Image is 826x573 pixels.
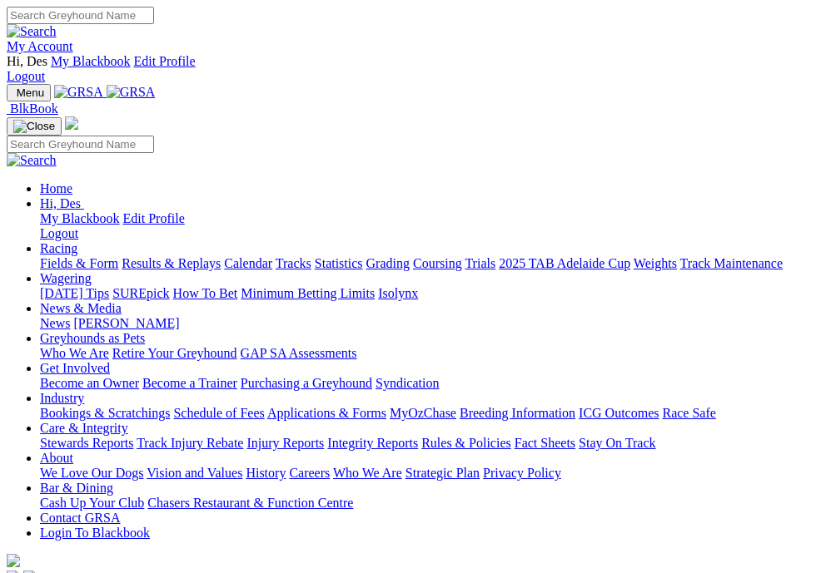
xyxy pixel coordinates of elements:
[465,256,495,270] a: Trials
[40,286,109,300] a: [DATE] Tips
[40,496,144,510] a: Cash Up Your Club
[7,554,20,567] img: logo-grsa-white.png
[142,376,237,390] a: Become a Trainer
[122,256,221,270] a: Results & Replays
[137,436,243,450] a: Track Injury Rebate
[133,54,195,68] a: Edit Profile
[7,153,57,168] img: Search
[40,406,819,421] div: Industry
[10,101,58,116] span: BlkBook
[267,406,386,420] a: Applications & Forms
[40,511,120,525] a: Contact GRSA
[40,421,128,435] a: Care & Integrity
[40,436,133,450] a: Stewards Reports
[378,286,418,300] a: Isolynx
[224,256,272,270] a: Calendar
[634,256,677,270] a: Weights
[515,436,575,450] a: Fact Sheets
[112,286,169,300] a: SUREpick
[40,256,819,271] div: Racing
[246,436,324,450] a: Injury Reports
[13,120,55,133] img: Close
[7,101,58,116] a: BlkBook
[40,466,819,481] div: About
[246,466,286,480] a: History
[40,376,139,390] a: Become an Owner
[40,406,170,420] a: Bookings & Scratchings
[7,54,47,68] span: Hi, Des
[499,256,630,270] a: 2025 TAB Adelaide Cup
[366,256,410,270] a: Grading
[662,406,715,420] a: Race Safe
[40,391,84,405] a: Industry
[680,256,783,270] a: Track Maintenance
[579,436,655,450] a: Stay On Track
[7,54,819,84] div: My Account
[40,466,143,480] a: We Love Our Dogs
[241,286,375,300] a: Minimum Betting Limits
[276,256,311,270] a: Tracks
[40,331,145,345] a: Greyhounds as Pets
[241,346,357,360] a: GAP SA Assessments
[40,286,819,301] div: Wagering
[40,271,92,285] a: Wagering
[40,481,113,495] a: Bar & Dining
[376,376,439,390] a: Syndication
[327,436,418,450] a: Integrity Reports
[17,86,44,99] span: Menu
[333,466,402,480] a: Who We Are
[40,436,819,451] div: Care & Integrity
[406,466,480,480] a: Strategic Plan
[7,84,51,101] button: Toggle navigation
[421,436,511,450] a: Rules & Policies
[40,526,150,540] a: Login To Blackbook
[40,316,819,331] div: News & Media
[123,211,185,225] a: Edit Profile
[40,316,70,330] a: News
[40,361,110,375] a: Get Involved
[7,7,154,24] input: Search
[107,85,156,100] img: GRSA
[241,376,372,390] a: Purchasing a Greyhound
[40,256,118,270] a: Fields & Form
[112,346,237,360] a: Retire Your Greyhound
[7,69,45,83] a: Logout
[40,211,120,225] a: My Blackbook
[73,316,179,330] a: [PERSON_NAME]
[40,346,109,360] a: Who We Are
[7,39,73,53] a: My Account
[147,496,353,510] a: Chasers Restaurant & Function Centre
[173,286,238,300] a: How To Bet
[40,496,819,511] div: Bar & Dining
[7,136,154,153] input: Search
[315,256,363,270] a: Statistics
[40,451,73,465] a: About
[65,116,78,130] img: logo-grsa-white.png
[7,24,57,39] img: Search
[40,211,819,241] div: Hi, Des
[40,346,819,361] div: Greyhounds as Pets
[40,376,819,391] div: Get Involved
[173,406,264,420] a: Schedule of Fees
[7,117,62,136] button: Toggle navigation
[40,226,78,240] a: Logout
[40,196,81,210] span: Hi, Des
[40,301,122,315] a: News & Media
[147,466,242,480] a: Vision and Values
[483,466,561,480] a: Privacy Policy
[460,406,575,420] a: Breeding Information
[390,406,456,420] a: MyOzChase
[40,241,77,255] a: Racing
[40,196,84,210] a: Hi, Des
[289,466,330,480] a: Careers
[51,54,131,68] a: My Blackbook
[579,406,659,420] a: ICG Outcomes
[413,256,462,270] a: Coursing
[40,181,72,195] a: Home
[54,85,103,100] img: GRSA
